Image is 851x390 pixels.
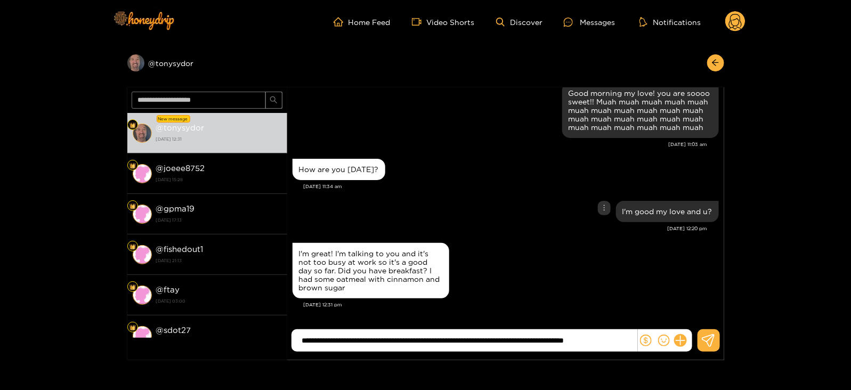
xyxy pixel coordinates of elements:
img: conversation [133,124,152,143]
div: Good morning my love! you are soooo sweet!! Muah muah muah muah muah muah muah muah muah muah mua... [569,89,712,132]
button: Notifications [636,17,704,27]
img: Fan Level [129,162,136,169]
div: [DATE] 11:34 am [304,183,719,190]
div: Aug. 25, 11:34 am [293,159,385,180]
div: [DATE] 12:31 pm [304,301,719,308]
strong: @ sdot27 [156,326,191,335]
img: Fan Level [129,243,136,250]
img: conversation [133,326,152,345]
img: Fan Level [129,203,136,209]
strong: @ fishedout1 [156,245,204,254]
a: Discover [496,18,542,27]
div: I'm good my love and u? [622,207,712,216]
div: Messages [564,16,615,28]
strong: [DATE] 17:13 [156,215,282,225]
div: I'm great! I'm talking to you and it's not too busy at work so it's a good day so far. Did you ha... [299,249,443,292]
img: Fan Level [129,284,136,290]
strong: [DATE] 03:00 [156,296,282,306]
img: Fan Level [129,324,136,331]
div: [DATE] 12:20 pm [293,225,708,232]
span: smile [658,335,670,346]
span: arrow-left [711,59,719,68]
span: dollar [640,335,652,346]
span: search [270,96,278,105]
img: conversation [133,286,152,305]
strong: @ gpma19 [156,204,195,213]
strong: @ ftay [156,285,180,294]
div: [DATE] 11:03 am [293,141,708,148]
img: conversation [133,205,152,224]
div: Aug. 25, 12:20 pm [616,201,719,222]
strong: [DATE] 09:30 [156,337,282,346]
span: video-camera [412,17,427,27]
button: search [265,92,282,109]
span: home [334,17,348,27]
strong: [DATE] 12:31 [156,134,282,144]
div: Aug. 25, 12:31 pm [293,243,449,298]
button: dollar [638,332,654,348]
span: more [601,204,608,212]
button: arrow-left [707,54,724,71]
img: conversation [133,245,152,264]
a: Home Feed [334,17,391,27]
strong: @ joeee8752 [156,164,205,173]
img: conversation [133,164,152,183]
strong: @ tonysydor [156,123,205,132]
div: New message [157,115,190,123]
img: Fan Level [129,122,136,128]
strong: [DATE] 21:13 [156,256,282,265]
strong: [DATE] 15:28 [156,175,282,184]
div: How are you [DATE]? [299,165,379,174]
div: Aug. 25, 11:03 am [562,83,719,138]
div: @tonysydor [127,54,287,71]
a: Video Shorts [412,17,475,27]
